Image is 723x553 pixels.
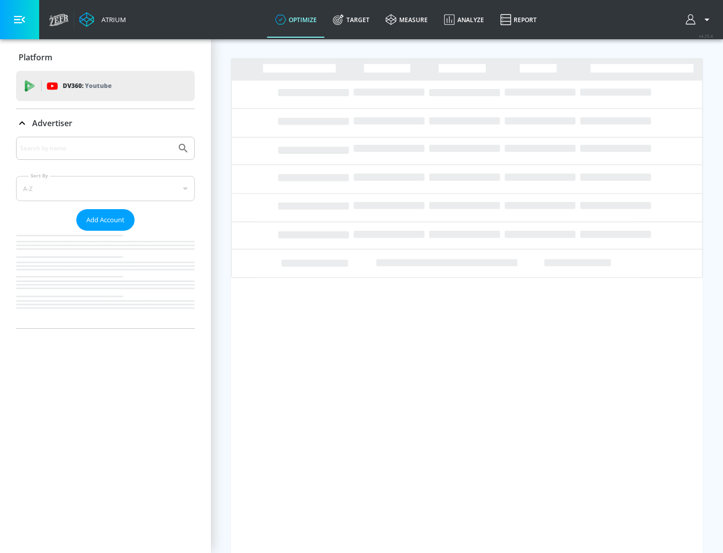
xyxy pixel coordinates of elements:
a: Analyze [436,2,492,38]
label: Sort By [29,172,50,179]
div: Platform [16,43,195,71]
p: Youtube [85,80,111,91]
div: A-Z [16,176,195,201]
nav: list of Advertiser [16,231,195,328]
p: Advertiser [32,118,72,129]
span: v 4.25.4 [699,33,713,39]
button: Add Account [76,209,135,231]
a: optimize [267,2,325,38]
a: measure [378,2,436,38]
a: Report [492,2,545,38]
p: Platform [19,52,52,63]
span: Add Account [86,214,125,226]
a: Target [325,2,378,38]
div: Advertiser [16,109,195,137]
input: Search by name [20,142,172,155]
div: Advertiser [16,137,195,328]
p: DV360: [63,80,111,91]
div: DV360: Youtube [16,71,195,101]
div: Atrium [97,15,126,24]
a: Atrium [79,12,126,27]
